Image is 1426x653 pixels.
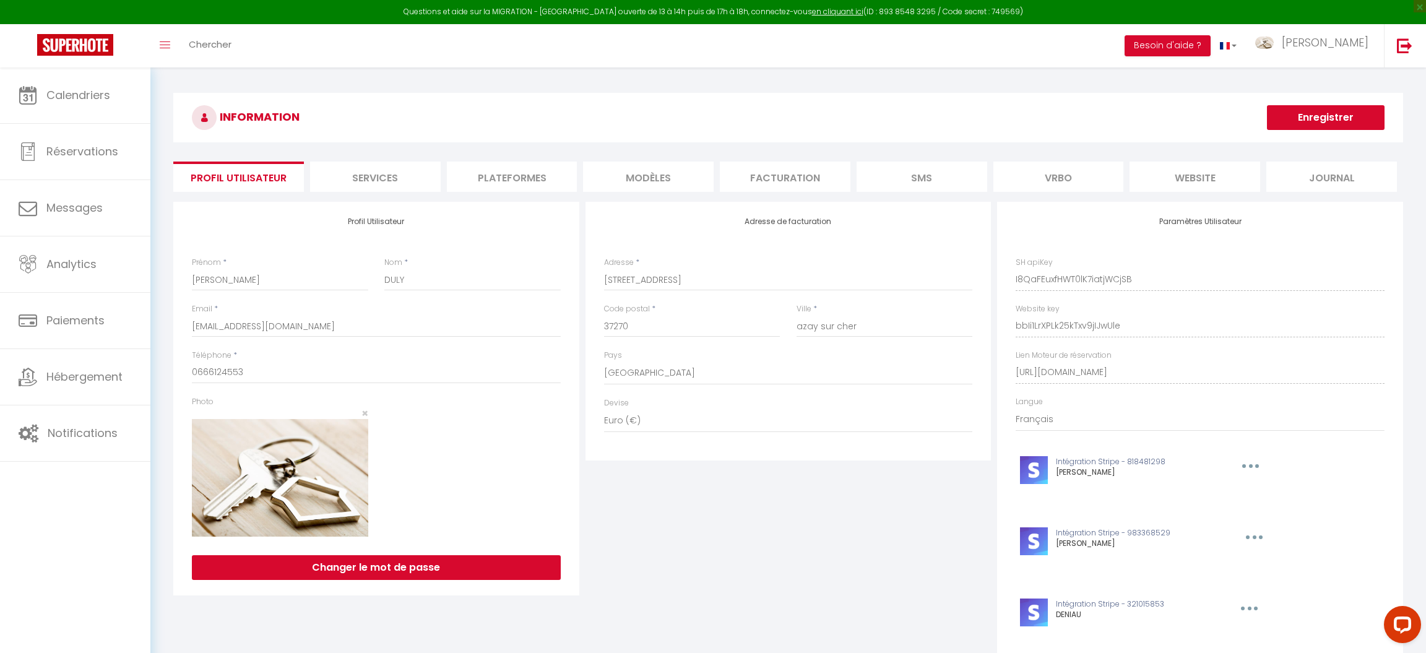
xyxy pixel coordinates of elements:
[1374,601,1426,653] iframe: LiveChat chat widget
[46,87,110,103] span: Calendriers
[1016,396,1043,408] label: Langue
[173,162,304,192] li: Profil Utilisateur
[993,162,1124,192] li: Vrbo
[604,217,973,226] h4: Adresse de facturation
[46,200,103,215] span: Messages
[720,162,850,192] li: Facturation
[1056,467,1115,477] span: [PERSON_NAME]
[604,350,622,361] label: Pays
[37,34,113,56] img: Super Booking
[46,144,118,159] span: Réservations
[46,369,123,384] span: Hébergement
[310,162,441,192] li: Services
[604,303,650,315] label: Code postal
[604,257,634,269] label: Adresse
[1016,217,1385,226] h4: Paramètres Utilisateur
[192,217,561,226] h4: Profil Utilisateur
[1255,37,1274,49] img: ...
[583,162,714,192] li: MODÈLES
[46,313,105,328] span: Paiements
[1130,162,1260,192] li: website
[1282,35,1368,50] span: [PERSON_NAME]
[192,257,221,269] label: Prénom
[1016,303,1060,315] label: Website key
[384,257,402,269] label: Nom
[192,350,231,361] label: Téléphone
[1016,350,1112,361] label: Lien Moteur de réservation
[604,397,629,409] label: Devise
[192,303,212,315] label: Email
[48,425,118,441] span: Notifications
[46,256,97,272] span: Analytics
[1056,527,1217,539] p: Intégration Stripe - 983368529
[1020,599,1048,626] img: stripe-logo.jpeg
[192,419,368,537] img: 17337806729348.jpg
[1020,456,1048,484] img: stripe-logo.jpeg
[173,93,1403,142] h3: INFORMATION
[192,396,214,408] label: Photo
[797,303,811,315] label: Ville
[1397,38,1412,53] img: logout
[189,38,231,51] span: Chercher
[1056,456,1213,468] p: Intégration Stripe - 818481298
[1125,35,1211,56] button: Besoin d'aide ?
[812,6,863,17] a: en cliquant ici
[1056,599,1212,610] p: Intégration Stripe - 321015853
[1056,538,1115,548] span: [PERSON_NAME]
[1056,609,1081,620] span: DENIAU
[1246,24,1384,67] a: ... [PERSON_NAME]
[361,405,368,421] span: ×
[192,555,561,580] button: Changer le mot de passe
[179,24,241,67] a: Chercher
[857,162,987,192] li: SMS
[1016,257,1053,269] label: SH apiKey
[361,408,368,419] button: Close
[1020,527,1048,555] img: stripe-logo.jpeg
[1267,105,1385,130] button: Enregistrer
[447,162,577,192] li: Plateformes
[1266,162,1397,192] li: Journal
